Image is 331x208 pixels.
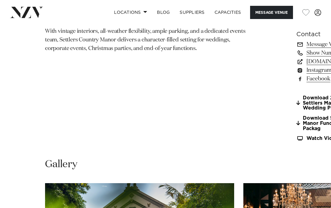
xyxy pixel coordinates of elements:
a: Locations [109,6,152,19]
a: SUPPLIERS [175,6,209,19]
a: Capacities [210,6,246,19]
h2: Gallery [45,158,78,171]
a: BLOG [152,6,175,19]
img: nzv-logo.png [10,7,43,18]
button: Message Venue [250,6,293,19]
